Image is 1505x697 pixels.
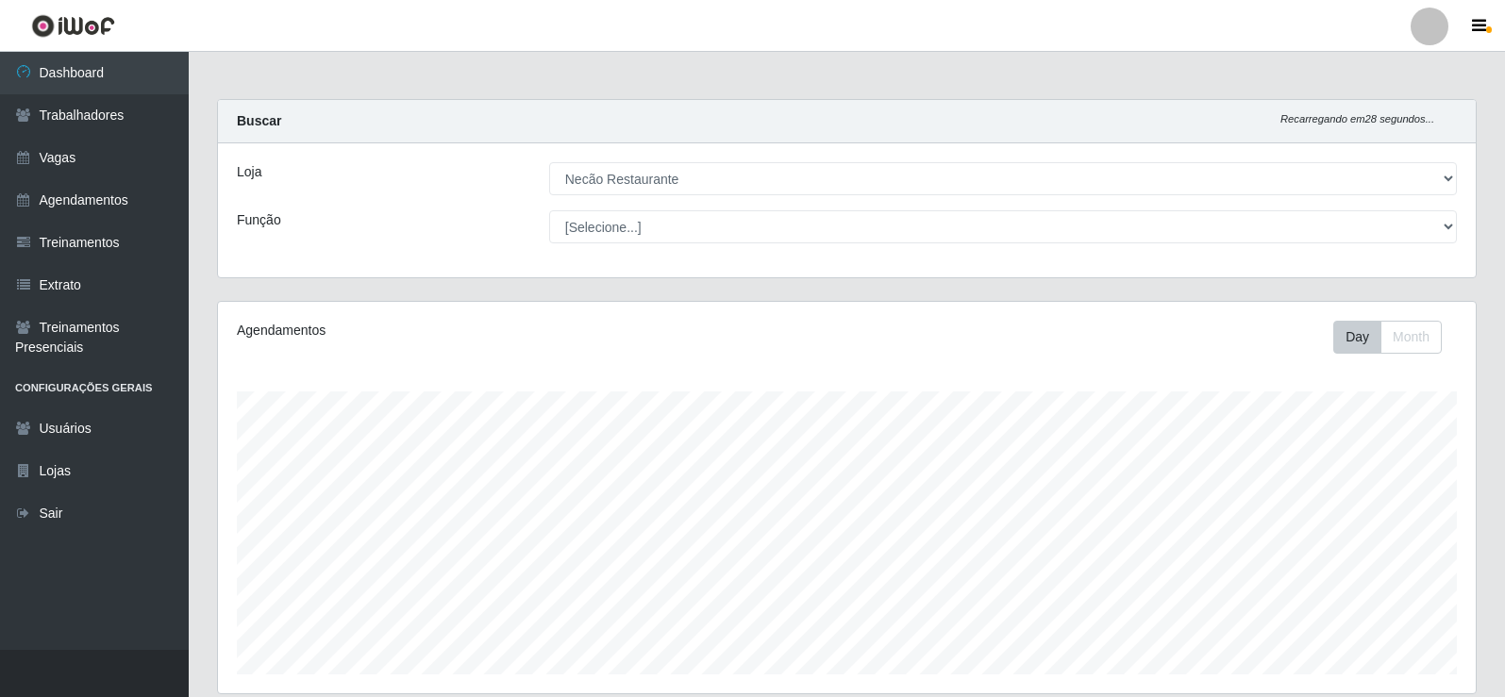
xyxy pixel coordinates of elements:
div: First group [1333,321,1442,354]
label: Função [237,210,281,230]
button: Month [1380,321,1442,354]
img: CoreUI Logo [31,14,115,38]
strong: Buscar [237,113,281,128]
i: Recarregando em 28 segundos... [1280,113,1434,124]
label: Loja [237,162,261,182]
button: Day [1333,321,1381,354]
div: Agendamentos [237,321,728,340]
div: Toolbar with button groups [1333,321,1457,354]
